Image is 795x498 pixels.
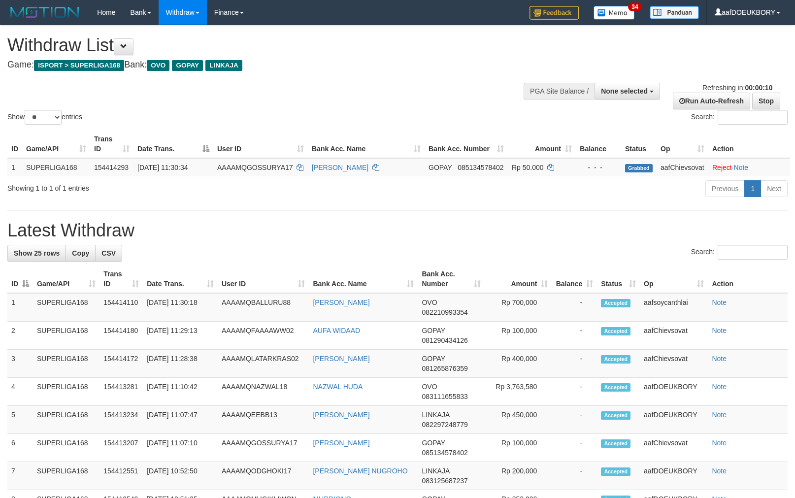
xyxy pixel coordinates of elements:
[601,467,630,476] span: Accepted
[734,164,749,171] a: Note
[712,327,727,334] a: Note
[708,265,788,293] th: Action
[640,350,708,378] td: aafChievsovat
[705,180,745,197] a: Previous
[172,60,203,71] span: GOPAY
[673,93,750,109] a: Run Auto-Refresh
[597,265,640,293] th: Status: activate to sort column ascending
[99,462,143,490] td: 154412551
[33,434,99,462] td: SUPERLIGA168
[702,84,772,92] span: Refreshing in:
[422,383,437,391] span: OVO
[7,110,82,125] label: Show entries
[7,293,33,322] td: 1
[422,355,445,363] span: GOPAY
[7,322,33,350] td: 2
[33,350,99,378] td: SUPERLIGA168
[22,158,90,176] td: SUPERLIGA168
[601,299,630,307] span: Accepted
[422,327,445,334] span: GOPAY
[7,434,33,462] td: 6
[33,293,99,322] td: SUPERLIGA168
[580,163,617,172] div: - - -
[99,406,143,434] td: 154413234
[752,93,780,109] a: Stop
[708,158,790,176] td: ·
[312,164,368,171] a: [PERSON_NAME]
[552,406,597,434] td: -
[7,5,82,20] img: MOTION_logo.png
[33,462,99,490] td: SUPERLIGA168
[101,249,116,257] span: CSV
[425,130,508,158] th: Bank Acc. Number: activate to sort column ascending
[422,308,467,316] span: Copy 082210993354 to clipboard
[744,180,761,197] a: 1
[657,130,708,158] th: Op: activate to sort column ascending
[217,164,293,171] span: AAAAMQGOSSURYA17
[218,462,309,490] td: AAAAMQODGHOKI17
[640,265,708,293] th: Op: activate to sort column ascending
[712,383,727,391] a: Note
[133,130,213,158] th: Date Trans.: activate to sort column descending
[218,265,309,293] th: User ID: activate to sort column ascending
[99,378,143,406] td: 154413281
[595,83,660,100] button: None selected
[99,265,143,293] th: Trans ID: activate to sort column ascending
[7,245,66,262] a: Show 25 rows
[552,462,597,490] td: -
[552,322,597,350] td: -
[485,406,552,434] td: Rp 450,000
[66,245,96,262] a: Copy
[422,449,467,457] span: Copy 085134578402 to clipboard
[313,411,369,419] a: [PERSON_NAME]
[205,60,242,71] span: LINKAJA
[601,327,630,335] span: Accepted
[508,130,576,158] th: Amount: activate to sort column ascending
[7,60,520,70] h4: Game: Bank:
[458,164,503,171] span: Copy 085134578402 to clipboard
[594,6,635,20] img: Button%20Memo.svg
[485,434,552,462] td: Rp 100,000
[7,265,33,293] th: ID: activate to sort column descending
[621,130,657,158] th: Status
[7,130,22,158] th: ID
[712,299,727,306] a: Note
[640,378,708,406] td: aafDOEUKBORY
[712,355,727,363] a: Note
[422,393,467,400] span: Copy 083111655833 to clipboard
[552,350,597,378] td: -
[99,293,143,322] td: 154414110
[309,265,418,293] th: Bank Acc. Name: activate to sort column ascending
[485,265,552,293] th: Amount: activate to sort column ascending
[422,477,467,485] span: Copy 083125687237 to clipboard
[640,293,708,322] td: aafsoycanthlai
[422,439,445,447] span: GOPAY
[650,6,699,19] img: panduan.png
[72,249,89,257] span: Copy
[718,110,788,125] input: Search:
[640,406,708,434] td: aafDOEUKBORY
[7,350,33,378] td: 3
[313,439,369,447] a: [PERSON_NAME]
[485,378,552,406] td: Rp 3,763,580
[143,378,218,406] td: [DATE] 11:10:42
[712,467,727,475] a: Note
[33,378,99,406] td: SUPERLIGA168
[33,265,99,293] th: Game/API: activate to sort column ascending
[718,245,788,260] input: Search:
[429,164,452,171] span: GOPAY
[485,322,552,350] td: Rp 100,000
[712,439,727,447] a: Note
[422,365,467,372] span: Copy 081265876359 to clipboard
[708,130,790,158] th: Action
[34,60,124,71] span: ISPORT > SUPERLIGA168
[137,164,188,171] span: [DATE] 11:30:34
[485,293,552,322] td: Rp 700,000
[552,434,597,462] td: -
[7,158,22,176] td: 1
[530,6,579,20] img: Feedback.jpg
[308,130,425,158] th: Bank Acc. Name: activate to sort column ascending
[218,293,309,322] td: AAAAMQBALLURU88
[712,411,727,419] a: Note
[418,265,484,293] th: Bank Acc. Number: activate to sort column ascending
